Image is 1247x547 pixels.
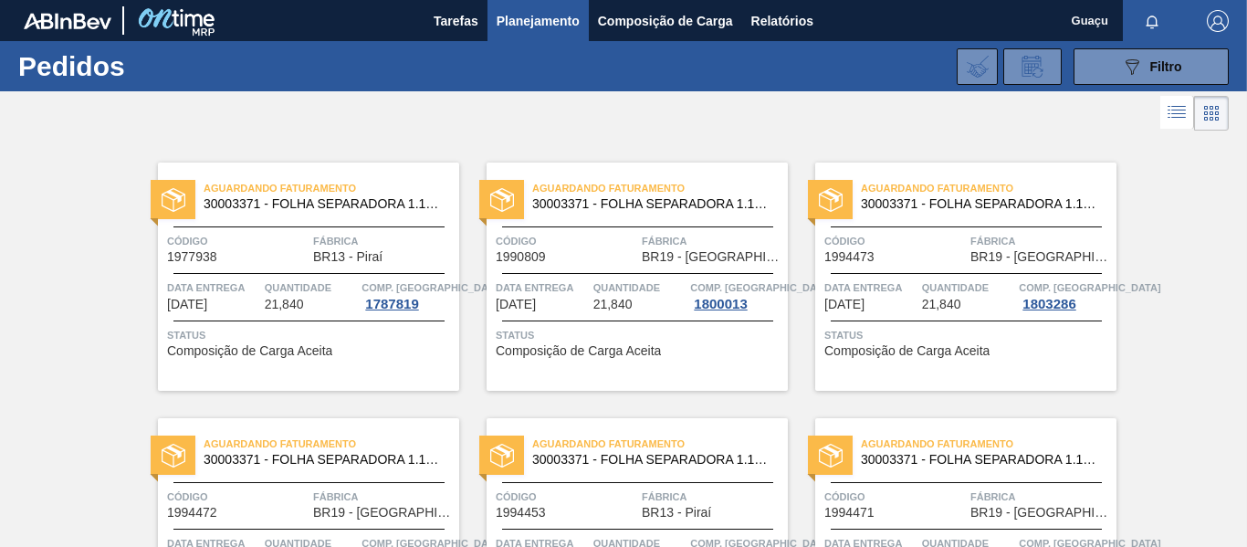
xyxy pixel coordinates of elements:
[690,279,832,297] span: Comp. Carga
[1074,48,1229,85] button: Filtro
[824,279,917,297] span: Data entrega
[496,279,589,297] span: Data entrega
[970,506,1112,520] span: BR19 - Nova Rio
[167,250,217,264] span: 1977938
[313,506,455,520] span: BR19 - Nova Rio
[532,435,788,453] span: Aguardando Faturamento
[313,488,455,506] span: Fábrica
[496,326,783,344] span: Status
[824,506,875,520] span: 1994471
[167,279,260,297] span: Data entrega
[532,453,773,467] span: 30003371 - FOLHA SEPARADORA 1.175 mm x 980 mm;
[167,232,309,250] span: Código
[642,506,711,520] span: BR13 - Piraí
[362,297,422,311] div: 1787819
[496,250,546,264] span: 1990809
[167,506,217,520] span: 1994472
[819,444,843,468] img: status
[496,298,536,311] span: 18/08/2025
[824,250,875,264] span: 1994473
[162,188,185,212] img: status
[204,179,459,197] span: Aguardando Faturamento
[593,279,686,297] span: Quantidade
[861,197,1102,211] span: 30003371 - FOLHA SEPARADORA 1.175 mm x 980 mm;
[1160,96,1194,131] div: Visão em Lista
[162,444,185,468] img: status
[1194,96,1229,131] div: Visão em Cards
[922,298,961,311] span: 21,840
[593,298,633,311] span: 21,840
[861,453,1102,467] span: 30003371 - FOLHA SEPARADORA 1.175 mm x 980 mm;
[497,10,580,32] span: Planejamento
[957,48,998,85] div: Importar Negociações dos Pedidos
[690,297,750,311] div: 1800013
[1003,48,1062,85] div: Solicitação de Revisão de Pedidos
[24,13,111,29] img: TNhmsLtSVTkK8tSr43FrP2fwEKptu5GPRR3wAAAABJRU5ErkJggg==
[824,344,990,358] span: Composição de Carga Aceita
[434,10,478,32] span: Tarefas
[362,279,503,297] span: Comp. Carga
[824,298,865,311] span: 22/08/2025
[824,326,1112,344] span: Status
[131,163,459,391] a: statusAguardando Faturamento30003371 - FOLHA SEPARADORA 1.175 mm x 980 mm;Código1977938FábricaBR1...
[362,279,455,311] a: Comp. [GEOGRAPHIC_DATA]1787819
[788,163,1116,391] a: statusAguardando Faturamento30003371 - FOLHA SEPARADORA 1.175 mm x 980 mm;Código1994473FábricaBR1...
[313,232,455,250] span: Fábrica
[532,197,773,211] span: 30003371 - FOLHA SEPARADORA 1.175 mm x 980 mm;
[1123,8,1181,34] button: Notificações
[265,279,358,297] span: Quantidade
[751,10,813,32] span: Relatórios
[824,232,966,250] span: Código
[313,250,382,264] span: BR13 - Piraí
[496,488,637,506] span: Código
[922,279,1015,297] span: Quantidade
[532,179,788,197] span: Aguardando Faturamento
[490,188,514,212] img: status
[459,163,788,391] a: statusAguardando Faturamento30003371 - FOLHA SEPARADORA 1.175 mm x 980 mm;Código1990809FábricaBR1...
[1019,279,1160,297] span: Comp. Carga
[819,188,843,212] img: status
[970,488,1112,506] span: Fábrica
[265,298,304,311] span: 21,840
[861,179,1116,197] span: Aguardando Faturamento
[642,488,783,506] span: Fábrica
[861,435,1116,453] span: Aguardando Faturamento
[1019,279,1112,311] a: Comp. [GEOGRAPHIC_DATA]1803286
[824,488,966,506] span: Código
[970,232,1112,250] span: Fábrica
[496,232,637,250] span: Código
[1150,59,1182,74] span: Filtro
[18,56,274,77] h1: Pedidos
[167,488,309,506] span: Código
[496,344,661,358] span: Composição de Carga Aceita
[970,250,1112,264] span: BR19 - Nova Rio
[167,344,332,358] span: Composição de Carga Aceita
[496,506,546,520] span: 1994453
[167,298,207,311] span: 01/08/2025
[167,326,455,344] span: Status
[690,279,783,311] a: Comp. [GEOGRAPHIC_DATA]1800013
[642,232,783,250] span: Fábrica
[1019,297,1079,311] div: 1803286
[204,435,459,453] span: Aguardando Faturamento
[1207,10,1229,32] img: Logout
[642,250,783,264] span: BR19 - Nova Rio
[598,10,733,32] span: Composição de Carga
[204,453,445,467] span: 30003371 - FOLHA SEPARADORA 1.175 mm x 980 mm;
[204,197,445,211] span: 30003371 - FOLHA SEPARADORA 1.175 mm x 980 mm;
[490,444,514,468] img: status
